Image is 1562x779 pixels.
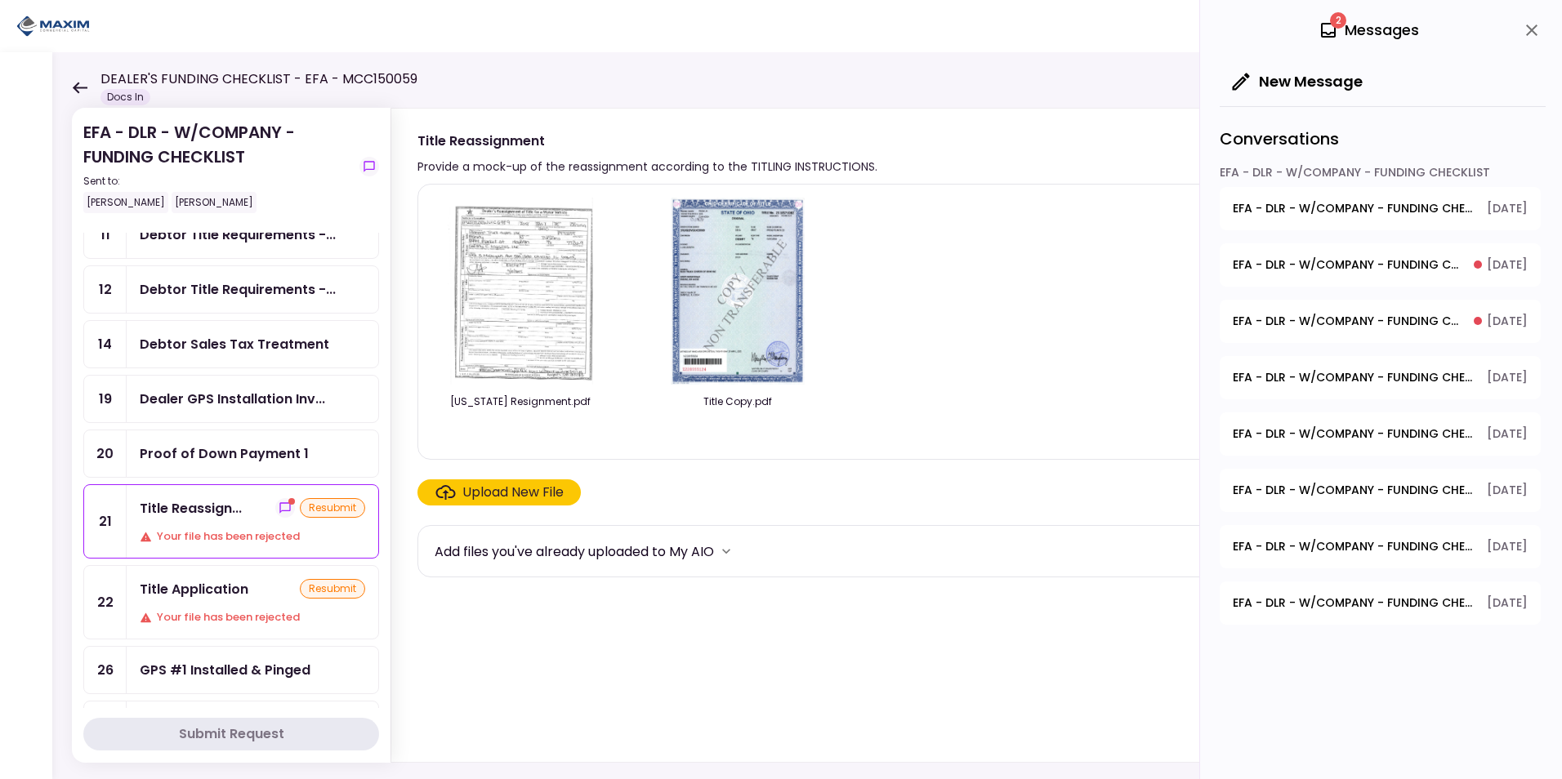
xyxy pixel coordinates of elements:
[140,528,365,545] div: Your file has been rejected
[1487,256,1528,274] span: [DATE]
[83,484,379,559] a: 21Title Reassignmentshow-messagesresubmitYour file has been rejected
[84,566,127,639] div: 22
[1233,482,1475,499] span: EFA - DLR - W/COMPANY - FUNDING CHECKLIST - Dealer's Final Invoice
[1220,106,1546,164] div: Conversations
[1233,594,1475,612] span: EFA - DLR - W/COMPANY - FUNDING CHECKLIST - Debtor Title Requirements - Proof of IRP or Exemption
[435,541,714,562] div: Add files you've already uploaded to My AIO
[140,579,248,599] div: Title Application
[1220,243,1541,287] button: open-conversation
[1518,16,1546,44] button: close
[140,334,329,354] div: Debtor Sales Tax Treatment
[83,211,379,259] a: 11Debtor Title Requirements - Other Requirements
[417,479,581,505] span: Click here to upload the required document
[1487,425,1528,443] span: [DATE]
[172,192,257,213] div: [PERSON_NAME]
[1487,200,1528,217] span: [DATE]
[462,483,564,502] div: Upload New File
[1233,425,1475,443] span: EFA - DLR - W/COMPANY - FUNDING CHECKLIST - Copy of Dealer's Warranty
[100,69,417,89] h1: DEALER'S FUNDING CHECKLIST - EFA - MCC150059
[1220,300,1541,343] button: open-conversation
[83,120,353,213] div: EFA - DLR - W/COMPANY - FUNDING CHECKLIST
[84,485,127,558] div: 21
[1220,164,1541,187] div: EFA - DLR - W/COMPANY - FUNDING CHECKLIST
[1220,60,1376,103] button: New Message
[140,389,325,409] div: Dealer GPS Installation Invoice
[1487,538,1528,555] span: [DATE]
[1487,594,1528,612] span: [DATE]
[84,376,127,422] div: 19
[83,320,379,368] a: 14Debtor Sales Tax Treatment
[1319,18,1419,42] div: Messages
[1220,469,1541,512] button: open-conversation
[1220,581,1541,625] button: open-conversation
[1220,356,1541,399] button: open-conversation
[179,724,284,744] div: Submit Request
[1233,313,1462,330] span: EFA - DLR - W/COMPANY - FUNDING CHECKLIST - POA Copy & Tracking Receipt
[84,266,127,313] div: 12
[300,498,365,518] div: resubmit
[84,647,127,693] div: 26
[83,265,379,314] a: 12Debtor Title Requirements - Proof of IRP or Exemption
[140,279,336,300] div: Debtor Title Requirements - Proof of IRP or Exemption
[1487,482,1528,499] span: [DATE]
[84,430,127,477] div: 20
[1233,256,1462,274] span: EFA - DLR - W/COMPANY - FUNDING CHECKLIST - Title Reassignment
[275,498,295,518] button: show-messages
[83,430,379,478] a: 20Proof of Down Payment 1
[16,14,90,38] img: Partner icon
[417,157,877,176] div: Provide a mock-up of the reassignment according to the TITLING INSTRUCTIONS.
[84,321,127,367] div: 14
[140,609,365,625] div: Your file has been rejected
[83,192,168,213] div: [PERSON_NAME]
[300,579,365,599] div: resubmit
[417,131,877,151] div: Title Reassignment
[1233,538,1475,555] span: EFA - DLR - W/COMPANY - FUNDING CHECKLIST - Debtor Title Requirements - Other Requirements
[84,701,127,748] div: 27
[1233,200,1475,217] span: EFA - DLR - W/COMPANY - FUNDING CHECKLIST - Title Application
[390,108,1529,763] div: Title ReassignmentProvide a mock-up of the reassignment according to the TITLING INSTRUCTIONS.res...
[652,394,823,409] div: Title Copy.pdf
[1487,313,1528,330] span: [DATE]
[140,225,336,245] div: Debtor Title Requirements - Other Requirements
[1487,369,1528,386] span: [DATE]
[1233,369,1475,386] span: EFA - DLR - W/COMPANY - FUNDING CHECKLIST - GPS Units Ordered
[1220,525,1541,568] button: open-conversation
[83,174,353,189] div: Sent to:
[83,701,379,749] a: 27GPS #2 Installed & Pinged
[1330,12,1346,29] span: 2
[140,443,309,464] div: Proof of Down Payment 1
[83,375,379,423] a: 19Dealer GPS Installation Invoice
[435,394,606,409] div: Texas Resignment.pdf
[83,646,379,694] a: 26GPS #1 Installed & Pinged
[1220,412,1541,456] button: open-conversation
[1220,187,1541,230] button: open-conversation
[83,565,379,639] a: 22Title ApplicationresubmitYour file has been rejected
[140,660,310,680] div: GPS #1 Installed & Pinged
[359,157,379,176] button: show-messages
[714,539,739,563] button: more
[84,211,127,258] div: 11
[83,718,379,750] button: Submit Request
[140,498,242,519] div: Title Reassignment
[100,89,150,105] div: Docs In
